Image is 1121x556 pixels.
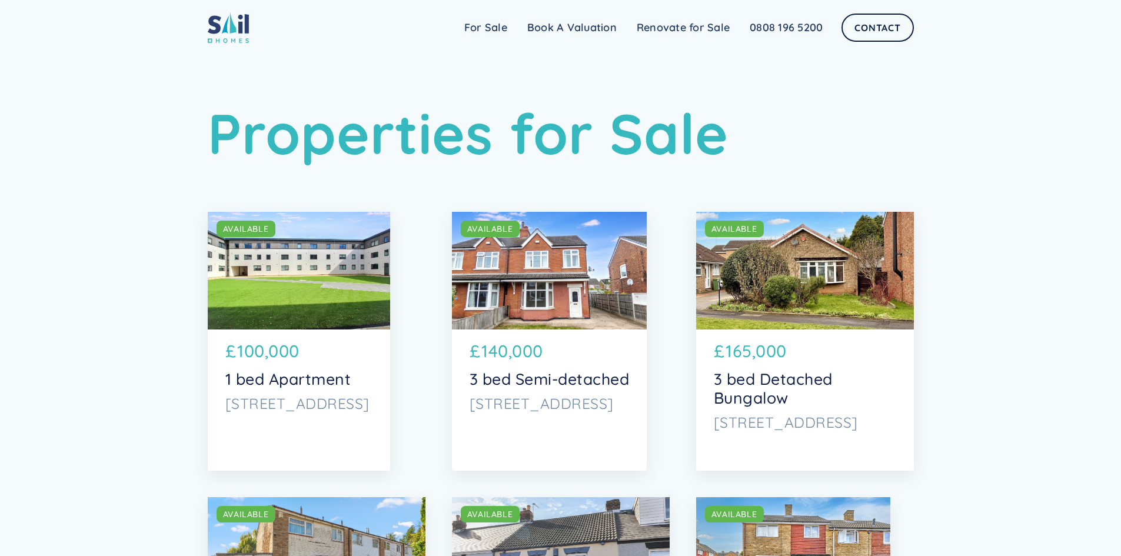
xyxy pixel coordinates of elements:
p: 165,000 [726,338,787,364]
div: AVAILABLE [223,508,269,520]
p: [STREET_ADDRESS] [470,394,630,413]
p: 140,000 [481,338,543,364]
a: Renovate for Sale [627,16,740,39]
a: AVAILABLE£140,0003 bed Semi-detached[STREET_ADDRESS] [452,212,647,471]
p: 1 bed Apartment [225,369,372,388]
a: For Sale [454,16,517,39]
p: 3 bed Detached Bungalow [714,369,896,407]
img: sail home logo colored [208,12,249,43]
a: AVAILABLE£100,0001 bed Apartment[STREET_ADDRESS] [208,212,390,471]
p: £ [225,338,237,364]
div: AVAILABLE [711,508,757,520]
div: AVAILABLE [467,223,513,235]
p: £ [470,338,481,364]
p: £ [714,338,725,364]
p: [STREET_ADDRESS] [714,413,896,432]
a: Book A Valuation [517,16,627,39]
p: 100,000 [237,338,300,364]
h1: Properties for Sale [208,100,914,167]
p: 3 bed Semi-detached [470,369,630,388]
div: AVAILABLE [711,223,757,235]
div: AVAILABLE [467,508,513,520]
p: [STREET_ADDRESS] [225,394,372,413]
div: AVAILABLE [223,223,269,235]
a: 0808 196 5200 [740,16,833,39]
a: Contact [841,14,913,42]
a: AVAILABLE£165,0003 bed Detached Bungalow[STREET_ADDRESS] [696,212,914,471]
